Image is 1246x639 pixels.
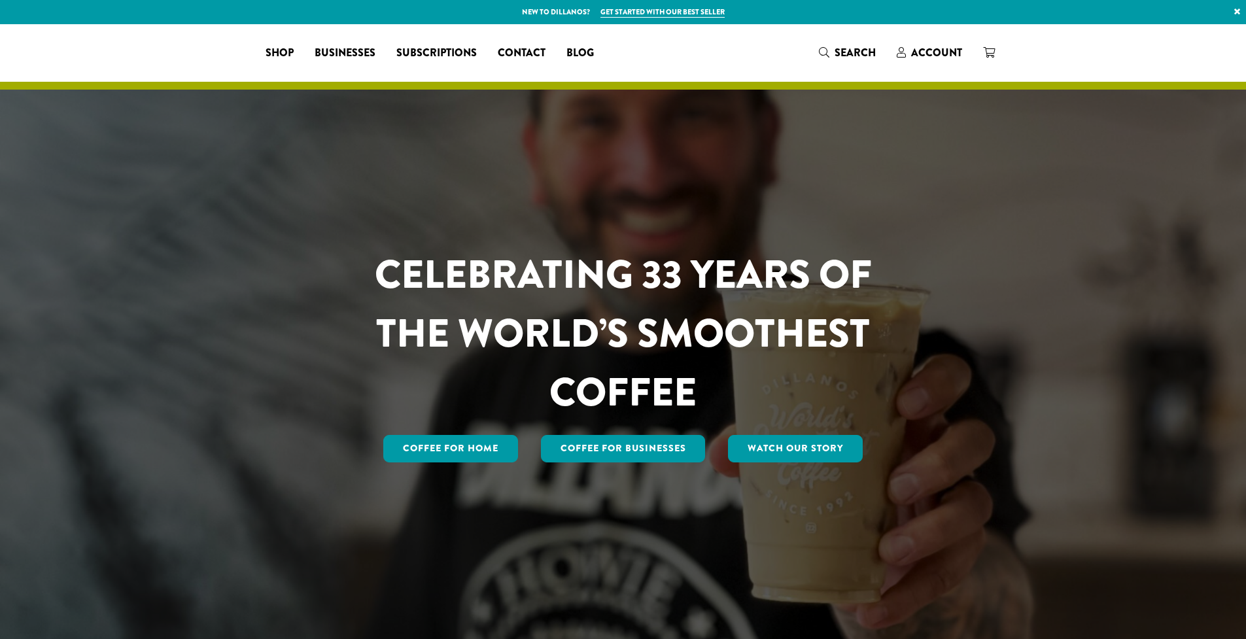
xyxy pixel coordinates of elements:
span: Search [835,45,876,60]
span: Businesses [315,45,375,61]
a: Search [808,42,886,63]
span: Account [911,45,962,60]
a: Watch Our Story [728,435,863,462]
span: Shop [266,45,294,61]
a: Shop [255,43,304,63]
a: Get started with our best seller [600,7,725,18]
a: Coffee for Home [383,435,518,462]
span: Blog [566,45,594,61]
span: Subscriptions [396,45,477,61]
a: Coffee For Businesses [541,435,706,462]
h1: CELEBRATING 33 YEARS OF THE WORLD’S SMOOTHEST COFFEE [336,245,910,422]
span: Contact [498,45,545,61]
